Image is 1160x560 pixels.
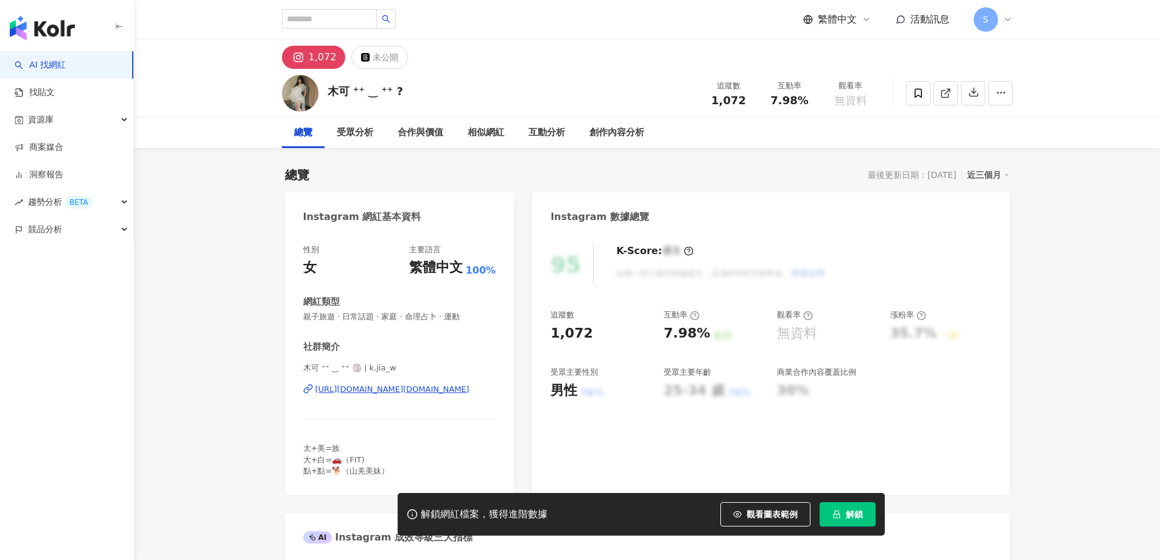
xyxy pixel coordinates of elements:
div: 追蹤數 [706,80,752,92]
div: 相似網紅 [468,126,504,140]
span: 太+美=族 大+白=🚗（FIT) 點+點=🐕（山羌美妹） [303,444,390,475]
div: 受眾主要性別 [550,367,598,378]
a: 找貼文 [15,87,55,99]
span: 競品分析 [28,216,62,243]
div: 女 [303,258,317,277]
span: 100% [466,264,496,277]
span: 1,072 [711,94,746,107]
div: 7.98% [664,324,710,343]
img: KOL Avatar [282,75,318,112]
div: 漲粉率 [890,310,926,321]
div: 總覽 [285,166,309,183]
button: 未公開 [351,46,408,69]
span: 繁體中文 [818,13,857,26]
a: [URL][DOMAIN_NAME][DOMAIN_NAME] [303,384,496,395]
a: 洞察報告 [15,169,63,181]
a: 商案媒合 [15,141,63,154]
div: 1,072 [550,324,593,343]
span: lock [832,510,841,519]
span: search [382,15,390,23]
div: 互動率 [767,80,813,92]
div: 商業合作內容覆蓋比例 [777,367,856,378]
span: rise [15,198,23,207]
div: 觀看率 [777,310,813,321]
span: 觀看圖表範例 [747,509,798,519]
span: 親子旅遊 · 日常話題 · 家庭 · 命理占卜 · 運動 [303,311,496,322]
div: K-Score : [616,244,694,258]
span: 趨勢分析 [28,188,93,216]
div: 網紅類型 [303,296,340,308]
div: Instagram 數據總覽 [550,210,649,224]
button: 觀看圖表範例 [720,502,810,526]
div: 無資料 [777,324,817,343]
div: 互動分析 [529,126,565,140]
a: searchAI 找網紅 [15,59,66,71]
span: 無資料 [834,94,867,107]
div: 最後更新日期：[DATE] [868,170,956,180]
button: 1,072 [282,46,346,69]
div: 合作與價值 [398,126,443,140]
div: 受眾主要年齡 [664,367,711,378]
span: 活動訊息 [910,13,949,25]
span: 解鎖 [846,509,863,519]
div: 創作內容分析 [589,126,644,140]
button: 解鎖 [820,502,876,526]
div: 解鎖網紅檔案，獲得進階數據 [421,508,547,521]
div: 觀看率 [828,80,874,92]
div: 追蹤數 [550,310,574,321]
div: BETA [65,196,93,208]
div: Instagram 網紅基本資料 [303,210,421,224]
div: AI [303,531,332,544]
div: Instagram 成效等級三大指標 [303,531,473,544]
div: 近三個月 [967,167,1010,183]
img: logo [10,16,75,40]
div: 男性 [550,381,577,400]
div: 互動率 [664,310,700,321]
span: S [983,13,988,26]
div: 總覽 [294,126,312,140]
span: 7.98% [770,94,808,107]
div: 社群簡介 [303,341,340,353]
div: 1,072 [309,49,337,66]
div: 主要語言 [409,244,441,255]
div: 繁體中文 [409,258,463,277]
div: 性別 [303,244,319,255]
div: [URL][DOMAIN_NAME][DOMAIN_NAME] [315,384,469,395]
span: 資源庫 [28,106,54,133]
span: 木可 ⁺⁺ ‿ ⁺⁺ 🏐 | k.jia_w [303,363,496,374]
div: 未公開 [373,49,398,66]
div: 木可 ⁺⁺ ‿ ⁺⁺ ? [328,83,403,99]
div: 受眾分析 [337,126,373,140]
